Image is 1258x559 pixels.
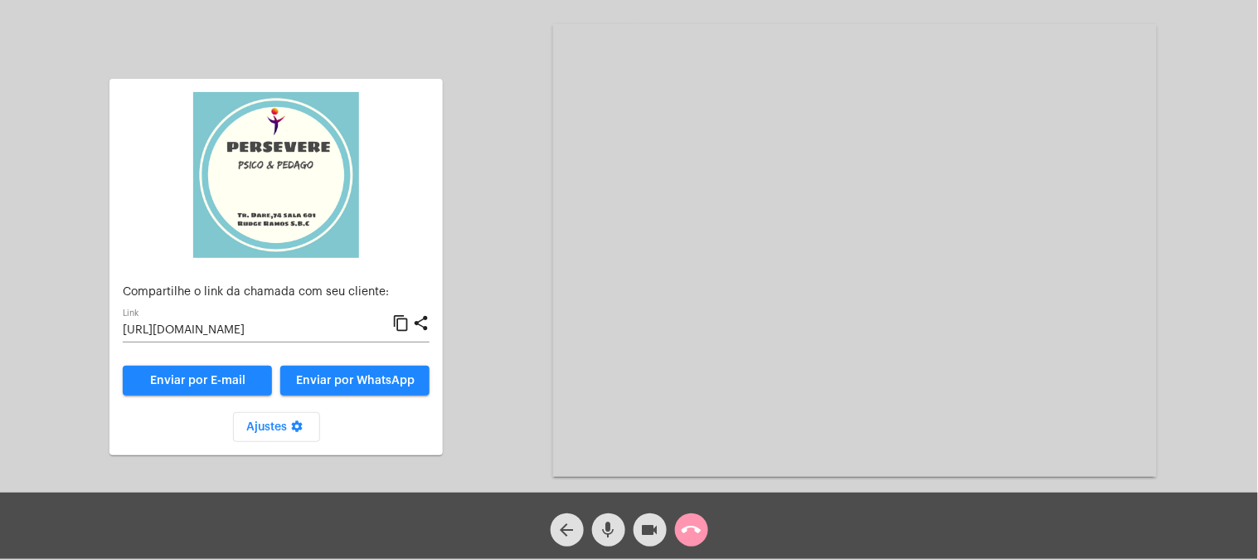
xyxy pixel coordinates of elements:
span: Ajustes [246,421,307,433]
button: Enviar por WhatsApp [280,366,430,396]
a: Enviar por E-mail [123,366,272,396]
mat-icon: call_end [682,520,702,540]
span: Enviar por E-mail [150,375,245,386]
mat-icon: share [412,314,430,333]
button: Ajustes [233,412,320,442]
p: Compartilhe o link da chamada com seu cliente: [123,286,430,299]
mat-icon: settings [287,420,307,440]
span: Enviar por WhatsApp [296,375,415,386]
mat-icon: videocam [640,520,660,540]
img: 5d8d47a4-7bd9-c6b3-230d-111f976e2b05.jpeg [193,92,359,258]
mat-icon: content_copy [392,314,410,333]
mat-icon: arrow_back [557,520,577,540]
mat-icon: mic [599,520,619,540]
